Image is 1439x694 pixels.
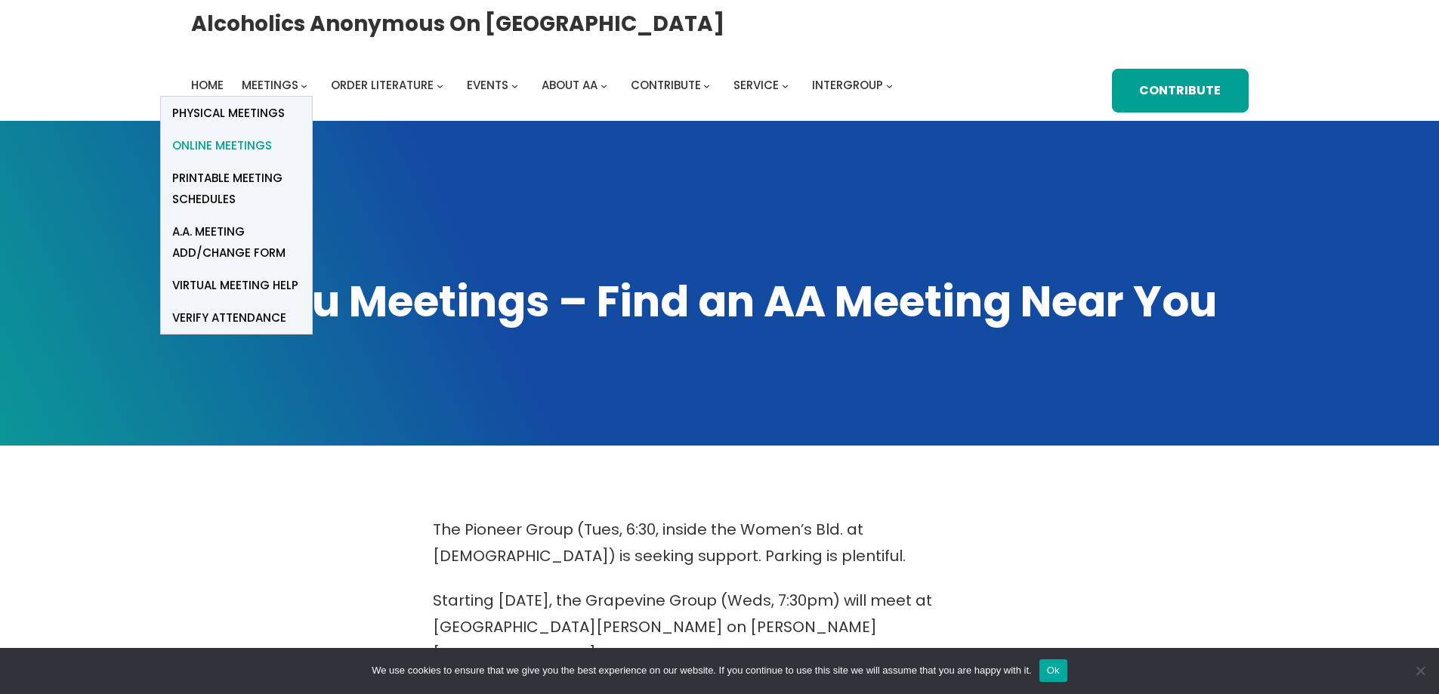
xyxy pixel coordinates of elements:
[161,129,312,162] a: Online Meetings
[301,82,307,88] button: Meetings submenu
[372,663,1031,678] span: We use cookies to ensure that we give you the best experience on our website. If you continue to ...
[631,77,701,93] span: Contribute
[511,82,518,88] button: Events submenu
[161,162,312,215] a: Printable Meeting Schedules
[542,75,598,96] a: About AA
[433,588,1007,667] p: Starting [DATE], the Grapevine Group (Weds, 7:30pm) will meet at [GEOGRAPHIC_DATA][PERSON_NAME] o...
[172,103,285,124] span: Physical Meetings
[191,273,1249,331] h1: Oahu Meetings – Find an AA Meeting Near You
[242,77,298,93] span: Meetings
[1413,663,1428,678] span: No
[1112,69,1248,113] a: Contribute
[812,75,883,96] a: Intergroup
[782,82,789,88] button: Service submenu
[437,82,443,88] button: Order Literature submenu
[172,221,301,264] span: A.A. Meeting Add/Change Form
[1039,659,1067,682] button: Ok
[601,82,607,88] button: About AA submenu
[191,75,224,96] a: Home
[467,75,508,96] a: Events
[542,77,598,93] span: About AA
[172,135,272,156] span: Online Meetings
[172,275,298,296] span: Virtual Meeting Help
[191,77,224,93] span: Home
[331,77,434,93] span: Order Literature
[433,517,1007,569] p: The Pioneer Group (Tues, 6:30, inside the Women’s Bld. at [DEMOGRAPHIC_DATA]) is seeking support....
[242,75,298,96] a: Meetings
[172,168,301,210] span: Printable Meeting Schedules
[172,307,286,328] span: verify attendance
[631,75,701,96] a: Contribute
[886,82,893,88] button: Intergroup submenu
[161,97,312,129] a: Physical Meetings
[703,82,710,88] button: Contribute submenu
[467,77,508,93] span: Events
[733,75,779,96] a: Service
[161,301,312,334] a: verify attendance
[161,269,312,301] a: Virtual Meeting Help
[812,77,883,93] span: Intergroup
[191,75,898,96] nav: Intergroup
[161,215,312,269] a: A.A. Meeting Add/Change Form
[191,5,724,42] a: Alcoholics Anonymous on [GEOGRAPHIC_DATA]
[733,77,779,93] span: Service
